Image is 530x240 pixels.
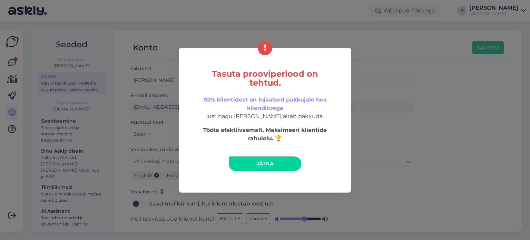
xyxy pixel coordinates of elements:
[256,160,274,167] span: Jätka
[194,69,336,87] h5: Tasuta prooviperiood on tehtud.
[204,96,327,111] span: 92% klientidest on lojaalsed pakkujale hea klienditoega
[194,126,336,143] p: Tööta efektiivsemalt. Maksimeeri klientide rahulolu. 🏆
[229,156,301,171] a: Jätka
[194,96,336,121] p: just nagu [PERSON_NAME] aitab pakkuda.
